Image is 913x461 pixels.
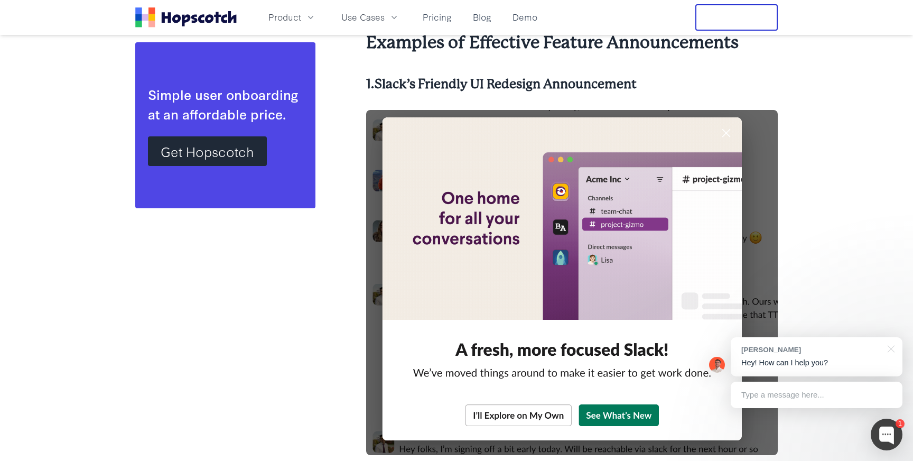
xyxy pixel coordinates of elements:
[469,8,496,26] a: Blog
[262,8,322,26] button: Product
[341,11,385,24] span: Use Cases
[709,357,725,373] img: Mark Spera
[695,4,778,31] button: Free Trial
[366,31,778,54] h3: Examples of Effective Feature Announcements
[148,85,303,124] div: Simple user onboarding at an affordable price.
[741,357,892,368] p: Hey! How can I help you?
[135,7,237,27] a: Home
[741,345,881,355] div: [PERSON_NAME]
[366,110,778,455] img: Slack feature announcement
[508,8,542,26] a: Demo
[366,76,778,93] h4: 1. Slack’s Friendly UI Redesign Announcement
[148,136,267,166] a: Get Hopscotch
[418,8,456,26] a: Pricing
[335,8,406,26] button: Use Cases
[731,382,902,408] div: Type a message here...
[896,419,905,428] div: 1
[268,11,301,24] span: Product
